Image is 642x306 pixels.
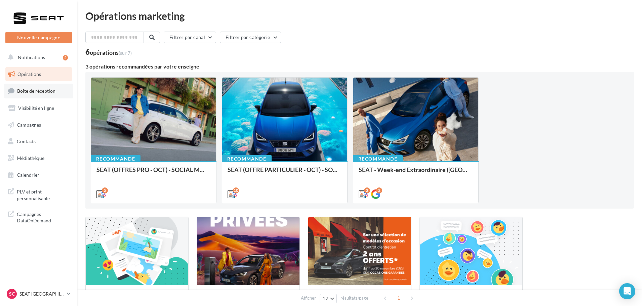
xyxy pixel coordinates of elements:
[164,32,216,43] button: Filtrer par canal
[301,295,316,301] span: Afficher
[4,207,73,227] a: Campagnes DataOnDemand
[102,187,108,193] div: 5
[4,84,73,98] a: Boîte de réception
[222,155,272,163] div: Recommandé
[17,187,69,202] span: PLV et print personnalisable
[359,166,473,180] div: SEAT - Week-end Extraordinaire ([GEOGRAPHIC_DATA]) - OCTOBRE
[91,155,141,163] div: Recommandé
[364,187,370,193] div: 2
[90,49,132,55] div: opérations
[353,155,403,163] div: Recommandé
[17,138,36,144] span: Contacts
[119,50,132,56] span: (sur 7)
[17,172,39,178] span: Calendrier
[17,210,69,224] span: Campagnes DataOnDemand
[17,122,41,127] span: Campagnes
[340,295,368,301] span: résultats/page
[4,151,73,165] a: Médiathèque
[5,32,72,43] button: Nouvelle campagne
[96,166,211,180] div: SEAT (OFFRES PRO - OCT) - SOCIAL MEDIA
[4,67,73,81] a: Opérations
[85,48,132,56] div: 6
[85,11,634,21] div: Opérations marketing
[4,134,73,148] a: Contacts
[63,55,68,60] div: 2
[5,288,72,300] a: SC SEAT [GEOGRAPHIC_DATA]
[17,155,44,161] span: Médiathèque
[4,118,73,132] a: Campagnes
[228,166,342,180] div: SEAT (OFFRE PARTICULIER - OCT) - SOCIAL MEDIA
[323,296,328,301] span: 12
[233,187,239,193] div: 10
[17,71,41,77] span: Opérations
[220,32,281,43] button: Filtrer par catégorie
[18,54,45,60] span: Notifications
[376,187,382,193] div: 2
[4,101,73,115] a: Visibilité en ligne
[17,88,55,94] span: Boîte de réception
[4,168,73,182] a: Calendrier
[19,291,64,297] p: SEAT [GEOGRAPHIC_DATA]
[9,291,15,297] span: SC
[393,293,404,303] span: 1
[320,294,337,303] button: 12
[4,50,71,64] button: Notifications 2
[85,64,634,69] div: 3 opérations recommandées par votre enseigne
[4,184,73,204] a: PLV et print personnalisable
[18,105,54,111] span: Visibilité en ligne
[619,283,635,299] div: Open Intercom Messenger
